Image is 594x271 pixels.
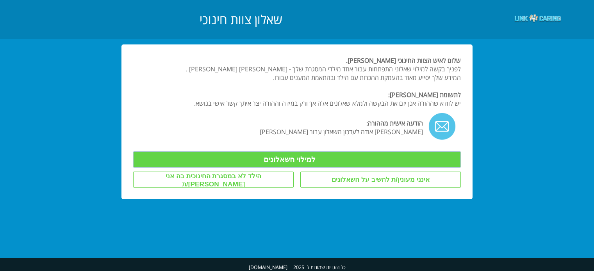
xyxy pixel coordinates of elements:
b: הודעה אישית מההורה: [366,119,423,128]
b: לתשומת [PERSON_NAME]: [388,90,461,99]
label: [DOMAIN_NAME] [249,264,287,271]
b: שלום לאיש הצוות החינוכי [PERSON_NAME]. [346,56,461,65]
input: למילוי השאלונים [133,151,461,168]
span: כל הזכויות שמורות ל [307,264,346,271]
input: אינני מעונין/ת להשיב על השאלונים [300,172,461,188]
li: יש לוודא שההורה אכן יזם את הבקשה ולמלא שאלונים אלה אך ורק במידה וההורה יצר איתך קשר אישי בנושא. [133,99,461,108]
h1: שאלון צוות חינוכי [1,14,481,25]
label: 2025 [293,264,304,271]
img: topLogo.png [514,14,561,23]
div: [PERSON_NAME] אודה לעדכון השאלון עבור [PERSON_NAME] [260,119,423,138]
div: לפניך בקשה למילוי שאלוני התפתחות עבור אחד מילדי המסגרת שלך - [PERSON_NAME] [PERSON_NAME] . המידע ... [133,56,461,108]
input: הילד לא במסגרת החינוכית בה אני [PERSON_NAME]/ת [133,172,294,188]
img: EmailLogo.png [425,109,460,144]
